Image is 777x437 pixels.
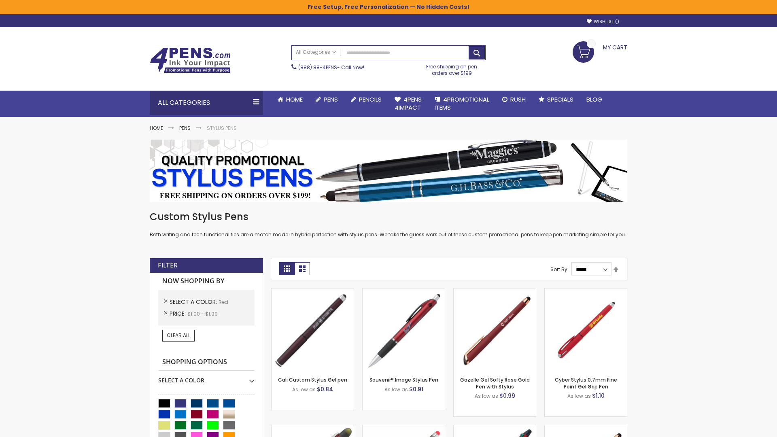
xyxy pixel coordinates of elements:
img: Stylus Pens [150,140,627,202]
a: Cyber Stylus 0.7mm Fine Point Gel Grip Pen [555,376,617,390]
a: Islander Softy Gel with Stylus - ColorJet Imprint-Red [363,425,445,432]
a: Souvenir® Image Stylus Pen-Red [363,288,445,295]
a: Cali Custom Stylus Gel pen-Red [272,288,354,295]
div: Select A Color [158,371,255,384]
a: 4PROMOTIONALITEMS [428,91,496,117]
div: Free shipping on pen orders over $199 [418,60,486,76]
span: - Call Now! [298,64,364,71]
a: Pens [179,125,191,132]
label: Sort By [550,266,567,273]
span: Pencils [359,95,382,104]
a: Specials [532,91,580,108]
span: As low as [384,386,408,393]
strong: Grid [279,262,295,275]
img: Cyber Stylus 0.7mm Fine Point Gel Grip Pen-Red [545,289,627,371]
a: Gazelle Gel Softy Rose Gold Pen with Stylus [460,376,530,390]
span: $0.91 [409,385,423,393]
img: Cali Custom Stylus Gel pen-Red [272,289,354,371]
span: $0.99 [499,392,515,400]
span: Home [286,95,303,104]
a: All Categories [292,46,340,59]
span: Red [219,299,228,305]
a: Gazelle Gel Softy Rose Gold Pen with Stylus - ColorJet-Red [545,425,627,432]
span: $0.84 [317,385,333,393]
strong: Now Shopping by [158,273,255,290]
a: Cali Custom Stylus Gel pen [278,376,347,383]
a: Cyber Stylus 0.7mm Fine Point Gel Grip Pen-Red [545,288,627,295]
img: Gazelle Gel Softy Rose Gold Pen with Stylus-Red [454,289,536,371]
a: Orbitor 4 Color Assorted Ink Metallic Stylus Pens-Red [454,425,536,432]
span: 4Pens 4impact [395,95,422,112]
strong: Filter [158,261,178,270]
div: Both writing and tech functionalities are a match made in hybrid perfection with stylus pens. We ... [150,210,627,238]
img: 4Pens Custom Pens and Promotional Products [150,47,231,73]
a: Rush [496,91,532,108]
a: Wishlist [587,19,619,25]
a: Pencils [344,91,388,108]
div: All Categories [150,91,263,115]
span: All Categories [296,49,336,55]
span: Price [170,310,187,318]
span: As low as [292,386,316,393]
img: Souvenir® Image Stylus Pen-Red [363,289,445,371]
a: 4Pens4impact [388,91,428,117]
strong: Stylus Pens [207,125,237,132]
a: Souvenir® Jalan Highlighter Stylus Pen Combo-Red [272,425,354,432]
span: 4PROMOTIONAL ITEMS [435,95,489,112]
a: (888) 88-4PENS [298,64,337,71]
a: Pens [309,91,344,108]
strong: Shopping Options [158,354,255,371]
a: Home [150,125,163,132]
span: $1.00 - $1.99 [187,310,218,317]
a: Home [271,91,309,108]
span: Select A Color [170,298,219,306]
span: Rush [510,95,526,104]
a: Blog [580,91,609,108]
a: Gazelle Gel Softy Rose Gold Pen with Stylus-Red [454,288,536,295]
span: Pens [324,95,338,104]
span: Clear All [167,332,190,339]
span: As low as [475,392,498,399]
a: Souvenir® Image Stylus Pen [369,376,438,383]
span: As low as [567,392,591,399]
h1: Custom Stylus Pens [150,210,627,223]
span: Blog [586,95,602,104]
span: Specials [547,95,573,104]
span: $1.10 [592,392,605,400]
a: Clear All [162,330,195,341]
